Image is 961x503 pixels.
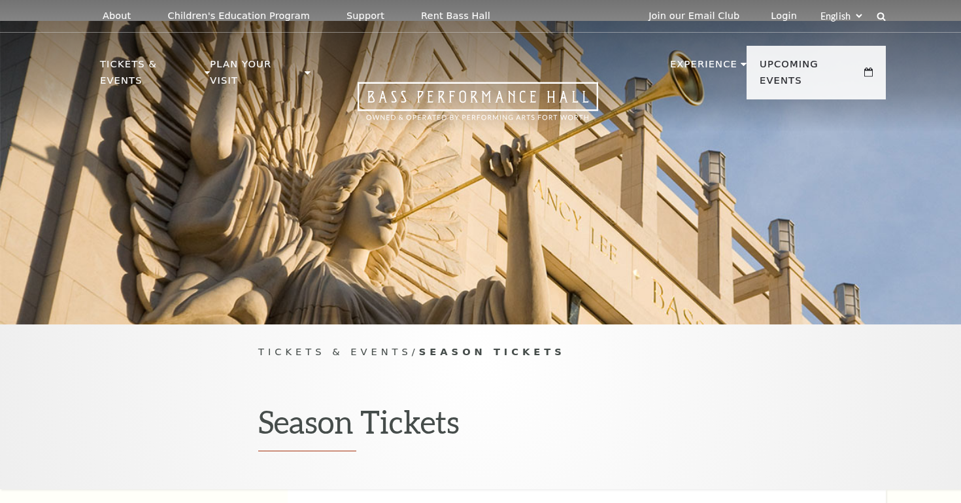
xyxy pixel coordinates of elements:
[103,10,131,22] p: About
[258,346,412,357] span: Tickets & Events
[210,56,301,96] p: Plan Your Visit
[760,56,861,96] p: Upcoming Events
[346,10,384,22] p: Support
[258,344,703,360] p: /
[670,56,737,80] p: Experience
[167,10,310,22] p: Children's Education Program
[419,346,565,357] span: Season Tickets
[258,403,703,451] h1: Season Tickets
[818,10,864,22] select: Select:
[100,56,201,96] p: Tickets & Events
[421,10,490,22] p: Rent Bass Hall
